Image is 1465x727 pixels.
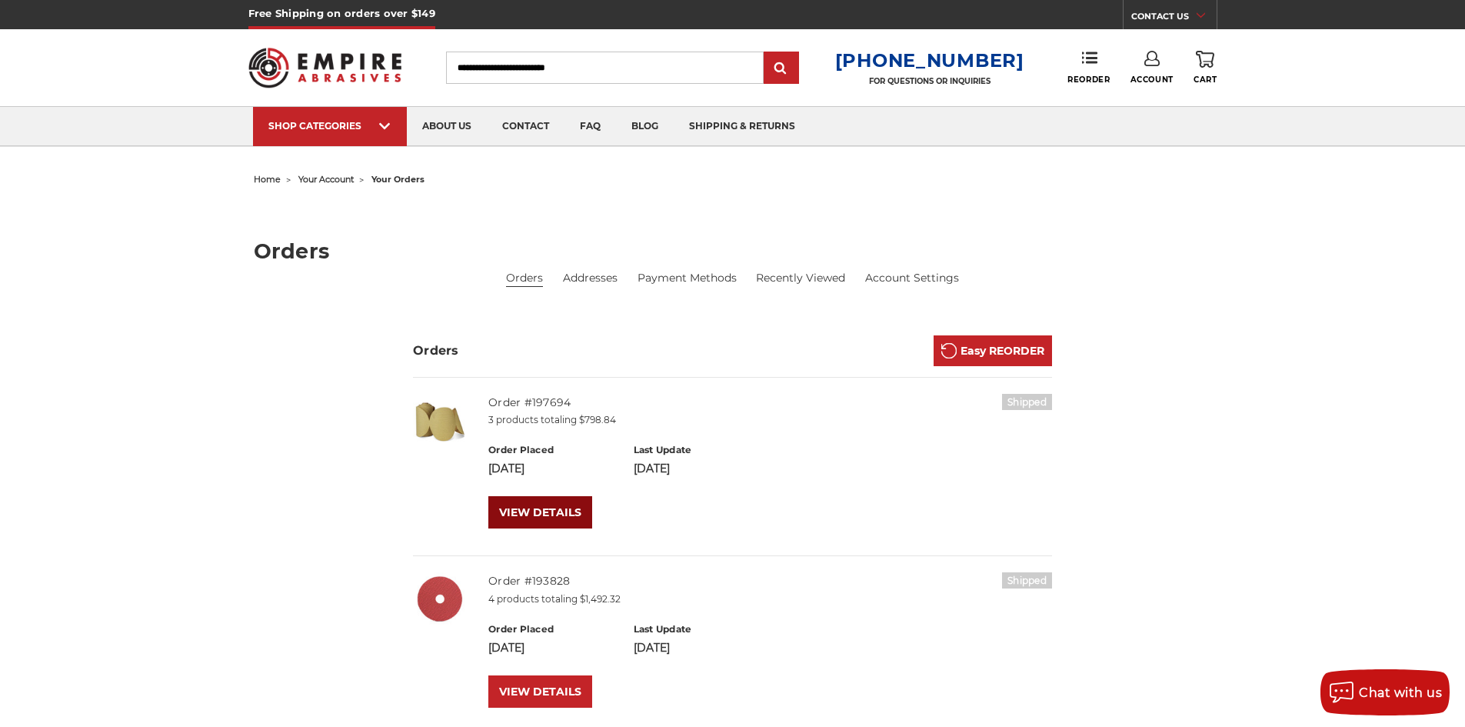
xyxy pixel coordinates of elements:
[1067,51,1110,84] a: Reorder
[674,107,811,146] a: shipping & returns
[865,270,959,286] a: Account Settings
[638,270,737,286] a: Payment Methods
[488,496,592,529] a: VIEW DETAILS
[634,622,762,636] h6: Last Update
[616,107,674,146] a: blog
[488,443,617,457] h6: Order Placed
[371,174,425,185] span: your orders
[506,270,543,287] li: Orders
[563,270,618,286] a: Addresses
[488,462,524,475] span: [DATE]
[1320,669,1450,715] button: Chat with us
[488,413,1052,427] p: 3 products totaling $798.84
[634,641,670,655] span: [DATE]
[488,675,592,708] a: VIEW DETAILS
[254,241,1212,262] h1: Orders
[1359,685,1442,700] span: Chat with us
[564,107,616,146] a: faq
[1002,572,1052,589] h6: Shipped
[1194,75,1217,85] span: Cart
[766,53,797,84] input: Submit
[1067,75,1110,85] span: Reorder
[634,462,670,475] span: [DATE]
[1194,51,1217,85] a: Cart
[488,641,524,655] span: [DATE]
[248,38,402,98] img: Empire Abrasives
[488,592,1052,606] p: 4 products totaling $1,492.32
[488,574,570,588] a: Order #193828
[835,49,1024,72] a: [PHONE_NUMBER]
[1131,8,1217,29] a: CONTACT US
[934,335,1052,366] a: Easy REORDER
[488,622,617,636] h6: Order Placed
[413,342,459,360] h3: Orders
[298,174,354,185] a: your account
[254,174,281,185] a: home
[413,572,467,626] img: 5" x 7/8" Ceramic Resin Fibre Disc
[413,394,467,448] img: 6" DA Sanding Discs on a Roll
[1130,75,1174,85] span: Account
[268,120,391,132] div: SHOP CATEGORIES
[756,270,845,286] a: Recently Viewed
[835,76,1024,86] p: FOR QUESTIONS OR INQUIRIES
[488,395,571,409] a: Order #197694
[487,107,564,146] a: contact
[1002,394,1052,410] h6: Shipped
[634,443,762,457] h6: Last Update
[407,107,487,146] a: about us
